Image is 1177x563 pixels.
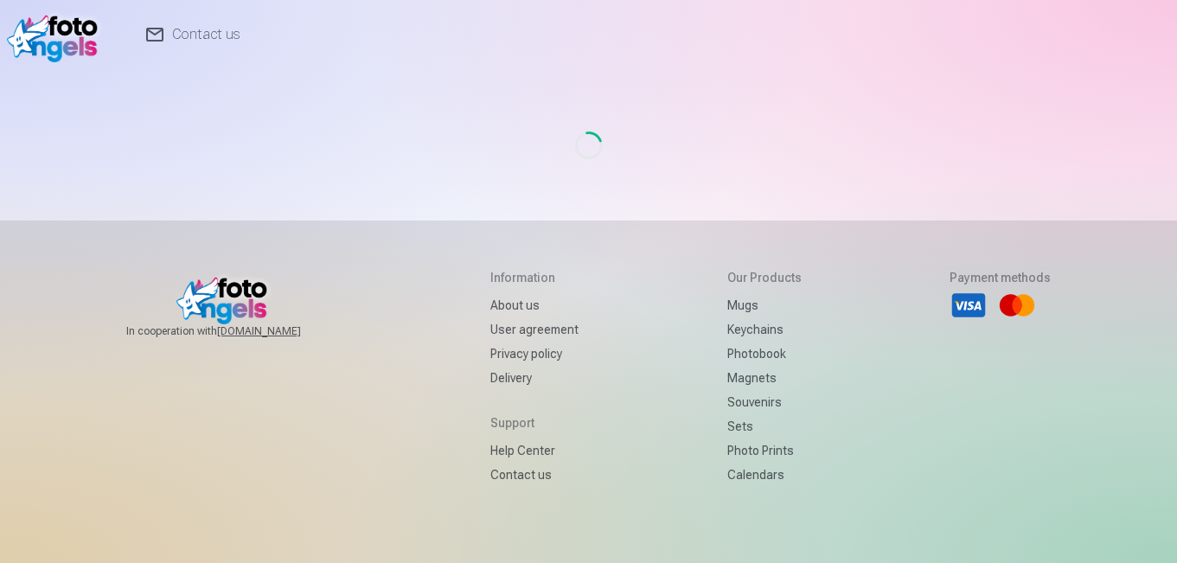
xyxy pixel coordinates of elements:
[950,286,988,324] li: Visa
[727,438,802,463] a: Photo prints
[727,269,802,286] h5: Our products
[217,324,342,338] a: [DOMAIN_NAME]
[727,366,802,390] a: Magnets
[126,324,342,338] span: In cooperation with
[727,414,802,438] a: Sets
[490,293,579,317] a: About us
[490,414,579,432] h5: Support
[490,438,579,463] a: Help Center
[490,342,579,366] a: Privacy policy
[727,463,802,487] a: Calendars
[7,7,106,62] img: /v1
[727,317,802,342] a: Keychains
[490,463,579,487] a: Contact us
[727,342,802,366] a: Photobook
[998,286,1036,324] li: Mastercard
[727,390,802,414] a: Souvenirs
[490,317,579,342] a: User agreement
[727,293,802,317] a: Mugs
[950,269,1051,286] h5: Payment methods
[490,269,579,286] h5: Information
[490,366,579,390] a: Delivery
